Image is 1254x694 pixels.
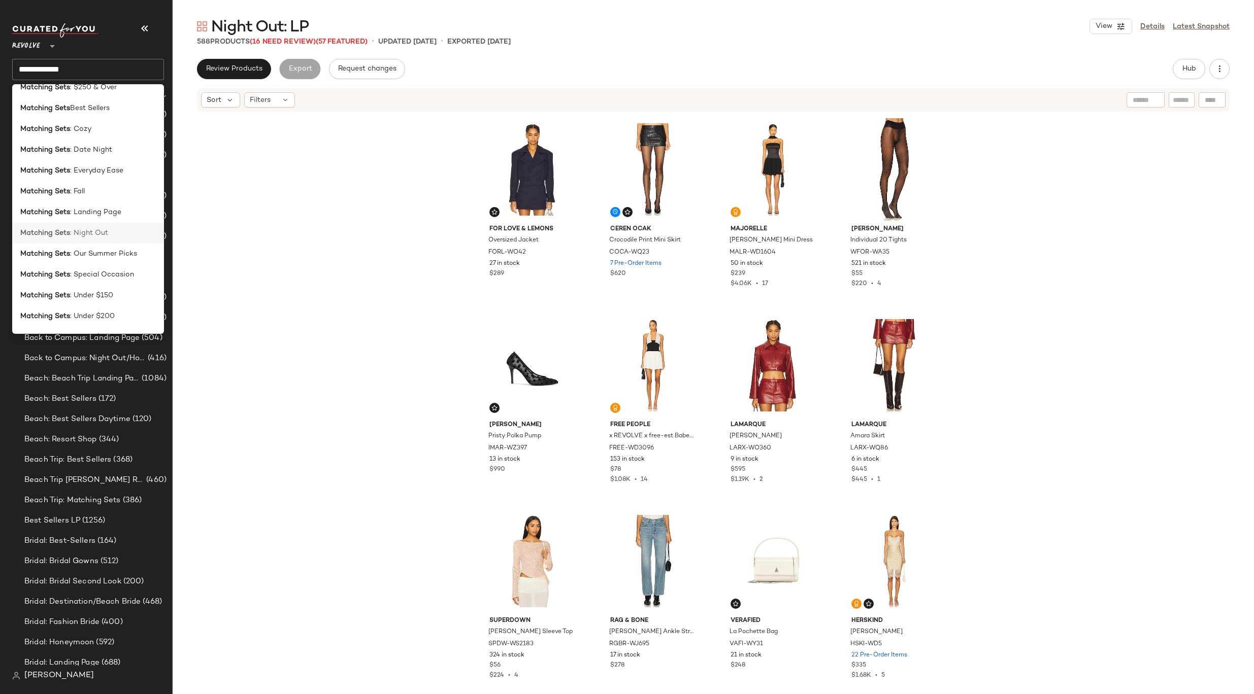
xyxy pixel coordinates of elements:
span: 324 in stock [489,651,524,660]
span: Best Sellers LP [24,515,80,527]
span: Bridal: Landing Page [24,657,100,669]
span: WFOR-WA35 [850,248,889,257]
span: View [1095,22,1112,30]
span: Oversized Jacket [488,236,539,245]
span: • [871,672,881,679]
span: Night Out: LP [211,17,309,38]
img: svg%3e [197,21,207,31]
img: LARX-WO360_V1.jpg [722,314,824,417]
span: Beach: Best Sellers [24,393,96,405]
b: Matching Sets [20,103,70,114]
span: $620 [610,269,626,279]
span: RGBR-WJ695 [609,640,649,649]
img: LARX-WQ86_V1.jpg [843,314,945,417]
span: • [749,476,760,483]
span: MALR-WD1604 [730,248,776,257]
span: $990 [489,465,505,474]
span: $224 [489,672,504,679]
span: superdown [489,616,575,626]
span: [PERSON_NAME] [730,432,782,441]
span: : Under $200 [70,311,115,322]
span: $335 [851,661,866,670]
span: Individual 20 Tights [850,236,907,245]
img: COCA-WQ23_V1.jpg [602,118,704,221]
img: FORL-WO42_V1.jpg [481,118,583,221]
span: (512) [98,556,119,567]
span: [PERSON_NAME] [851,225,937,234]
span: Sort [207,95,221,106]
span: 2 [760,476,763,483]
button: View [1090,19,1132,34]
span: SPDW-WS2183 [488,640,534,649]
a: Latest Snapshot [1173,21,1230,32]
span: $1.19K [731,476,749,483]
img: WFOR-WA35_V1.jpg [843,118,945,221]
span: $239 [731,269,745,279]
span: [PERSON_NAME] [24,670,94,682]
span: • [504,672,514,679]
span: Rag & Bone [610,616,696,626]
span: • [867,281,877,287]
span: 521 in stock [851,259,886,268]
button: Hub [1173,59,1205,79]
img: svg%3e [612,405,618,411]
span: 22 Pre-Order Items [851,651,907,660]
span: (460) [144,474,167,486]
span: Request changes [338,65,397,73]
span: : Night Out [70,228,108,238]
span: Beach: Beach Trip Landing Page [24,373,140,385]
span: Filters [250,95,271,106]
a: Details [1140,21,1165,32]
span: 153 in stock [610,455,645,464]
span: LAMARQUE [731,421,816,430]
span: Review Products [206,65,262,73]
span: $595 [731,465,745,474]
span: (592) [94,637,114,648]
span: (16 Need Review) [250,38,316,46]
img: svg%3e [491,209,498,215]
button: Review Products [197,59,271,79]
span: 14 [641,476,648,483]
b: Matching Sets [20,82,70,93]
img: IMAR-WZ397_V1.jpg [481,314,583,417]
b: Matching Sets [20,207,70,218]
b: Matching Sets [20,269,70,280]
span: : Landing Page [70,207,121,218]
span: HERSKIND [851,616,937,626]
span: 4 [514,672,518,679]
span: (172) [96,393,116,405]
img: svg%3e [733,209,739,215]
img: VAFI-WY31_V1.jpg [722,510,824,612]
span: (400) [100,616,123,628]
span: [PERSON_NAME] Sleeve Top [488,628,573,637]
span: 1 [877,476,880,483]
img: SPDW-WS2183_V1.jpg [481,510,583,612]
b: Matching Sets [20,165,70,176]
span: LARX-WQ86 [850,444,888,453]
span: (468) [141,596,162,608]
span: 21 in stock [731,651,762,660]
span: $55 [851,269,863,279]
img: svg%3e [733,601,739,607]
span: COCA-WQ23 [609,248,649,257]
b: Matching Sets [20,311,70,322]
span: (416) [146,353,167,364]
div: Products [197,37,368,47]
img: svg%3e [853,601,860,607]
span: 13 in stock [489,455,520,464]
span: Beach Trip: Best Sellers [24,454,111,466]
b: Matching Sets [20,145,70,155]
span: VAFI-WY31 [730,640,763,649]
span: : Fall [70,186,85,197]
span: [PERSON_NAME] [850,628,903,637]
img: svg%3e [624,209,631,215]
span: : Our Summer Picks [70,249,137,259]
span: Beach: Best Sellers Daytime [24,413,130,425]
img: FREE-WD3096_V1.jpg [602,314,704,417]
span: Bridal: Best-Sellers [24,535,95,547]
b: Matching Sets [20,249,70,259]
span: $220 [851,281,867,287]
img: svg%3e [866,601,872,607]
span: Bridal: Fashion Bride [24,616,100,628]
span: Hub [1182,65,1196,73]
